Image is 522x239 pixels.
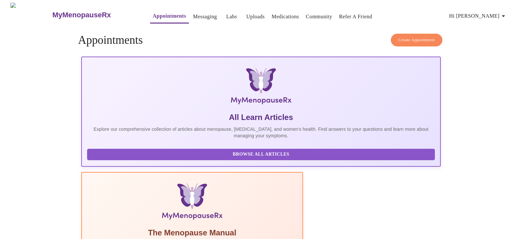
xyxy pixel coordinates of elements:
[391,34,442,46] button: Create Appointment
[336,10,375,23] button: Refer a Friend
[191,10,220,23] button: Messaging
[303,10,335,23] button: Community
[447,9,510,23] button: Hi [PERSON_NAME]
[120,183,264,222] img: Menopause Manual
[87,149,435,160] button: Browse All Articles
[246,12,265,21] a: Uploads
[153,11,186,21] a: Appointments
[271,12,299,21] a: Medications
[306,12,332,21] a: Community
[87,228,297,238] h5: The Menopause Manual
[269,10,301,23] button: Medications
[78,34,444,47] h4: Appointments
[226,12,237,21] a: Labs
[339,12,372,21] a: Refer a Friend
[221,10,242,23] button: Labs
[94,150,428,159] span: Browse All Articles
[10,3,52,27] img: MyMenopauseRx Logo
[449,11,507,21] span: Hi [PERSON_NAME]
[141,68,381,107] img: MyMenopauseRx Logo
[52,4,137,26] a: MyMenopauseRx
[398,36,435,44] span: Create Appointment
[87,112,435,123] h5: All Learn Articles
[193,12,217,21] a: Messaging
[150,9,189,24] button: Appointments
[52,11,111,19] h3: MyMenopauseRx
[87,151,437,157] a: Browse All Articles
[87,126,435,139] p: Explore our comprehensive collection of articles about menopause, [MEDICAL_DATA], and women's hea...
[244,10,268,23] button: Uploads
